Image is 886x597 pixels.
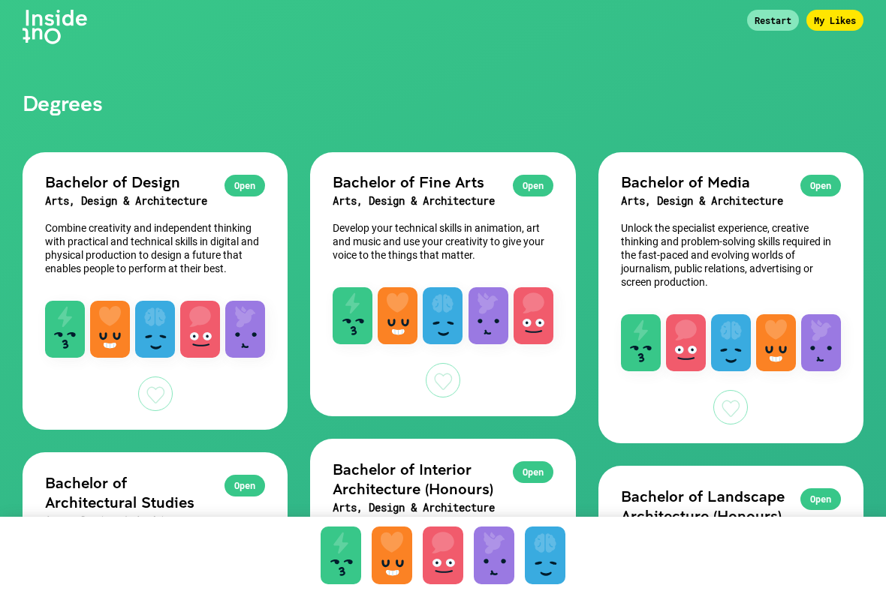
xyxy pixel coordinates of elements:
[45,221,265,275] p: Combine creativity and independent thinking with practical and technical skills in digital and ph...
[621,221,841,289] p: Unlock the specialist experience, creative thinking and problem-solving skills required in the fa...
[310,152,575,417] a: OpenBachelor of Fine ArtsArts, Design & ArchitectureDevelop your technical skills in animation, a...
[333,172,553,191] h2: Bachelor of Fine Arts
[45,191,265,211] h3: Arts, Design & Architecture
[800,488,841,510] div: Open
[225,175,265,196] div: Open
[806,10,863,31] div: My Likes
[513,175,553,196] div: Open
[806,13,886,27] a: My Likes
[45,472,265,511] h2: Bachelor of Architectural Studies
[333,498,553,517] h3: Arts, Design & Architecture
[225,475,265,496] div: Open
[45,172,265,191] h2: Bachelor of Design
[23,152,288,430] a: OpenBachelor of DesignArts, Design & ArchitectureCombine creativity and independent thinking with...
[513,461,553,483] div: Open
[333,221,553,262] p: Develop your technical skills in animation, art and music and use your creativity to give your vo...
[333,191,553,211] h3: Arts, Design & Architecture
[747,10,799,31] div: Restart
[800,175,841,196] div: Open
[621,172,841,191] h2: Bachelor of Media
[333,459,553,498] h2: Bachelor of Interior Architecture (Honours)
[598,152,863,444] a: OpenBachelor of MediaArts, Design & ArchitectureUnlock the specialist experience, creative thinki...
[621,486,841,525] h2: Bachelor of Landscape Architecture (Honours)
[621,191,841,211] h3: Arts, Design & Architecture
[45,511,265,531] h3: Arts, Design & Architecture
